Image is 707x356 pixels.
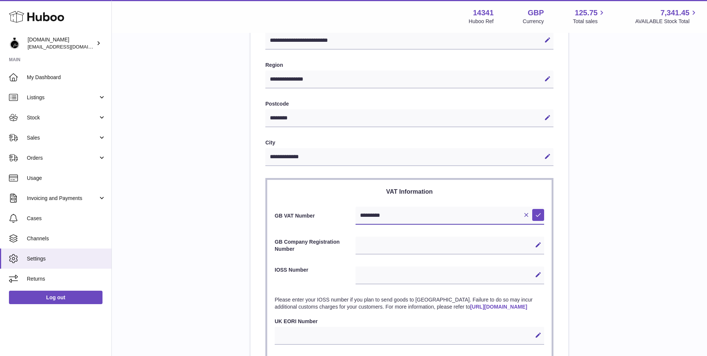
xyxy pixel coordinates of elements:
[573,18,606,25] span: Total sales
[27,255,106,262] span: Settings
[469,18,494,25] div: Huboo Ref
[27,195,98,202] span: Invoicing and Payments
[27,134,98,141] span: Sales
[265,139,553,146] label: City
[28,36,95,50] div: [DOMAIN_NAME]
[27,154,98,162] span: Orders
[635,18,698,25] span: AVAILABLE Stock Total
[9,38,20,49] img: internalAdmin-14341@internal.huboo.com
[275,238,356,253] label: GB Company Registration Number
[27,275,106,282] span: Returns
[473,8,494,18] strong: 14341
[265,62,553,69] label: Region
[9,291,102,304] a: Log out
[27,114,98,121] span: Stock
[575,8,597,18] span: 125.75
[27,74,106,81] span: My Dashboard
[275,296,544,310] p: Please enter your IOSS number if you plan to send goods to [GEOGRAPHIC_DATA]. Failure to do so ma...
[635,8,698,25] a: 7,341.45 AVAILABLE Stock Total
[275,187,544,196] h3: VAT Information
[27,94,98,101] span: Listings
[470,304,527,310] a: [URL][DOMAIN_NAME]
[660,8,689,18] span: 7,341.45
[275,266,356,282] label: IOSS Number
[573,8,606,25] a: 125.75 Total sales
[275,318,544,325] label: UK EORI Number
[275,212,356,219] label: GB VAT Number
[27,175,106,182] span: Usage
[528,8,544,18] strong: GBP
[27,215,106,222] span: Cases
[28,44,110,50] span: [EMAIL_ADDRESS][DOMAIN_NAME]
[265,100,553,107] label: Postcode
[27,235,106,242] span: Channels
[523,18,544,25] div: Currency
